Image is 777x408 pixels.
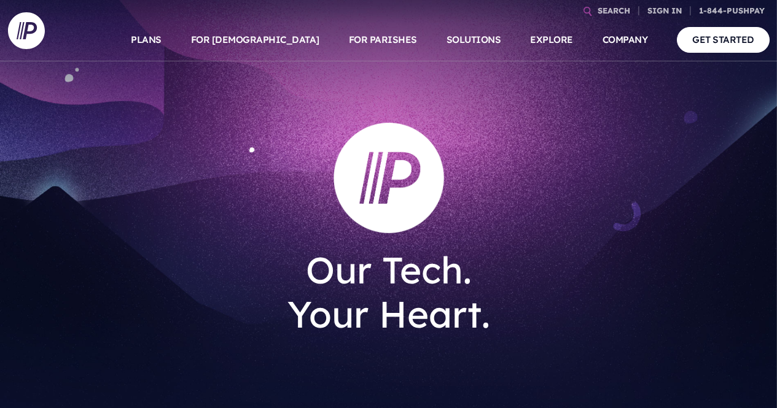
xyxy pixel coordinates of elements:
[208,238,569,346] h1: Our Tech. Your Heart.
[191,18,319,61] a: FOR [DEMOGRAPHIC_DATA]
[603,18,648,61] a: COMPANY
[131,18,162,61] a: PLANS
[349,18,417,61] a: FOR PARISHES
[530,18,573,61] a: EXPLORE
[447,18,501,61] a: SOLUTIONS
[677,27,770,52] a: GET STARTED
